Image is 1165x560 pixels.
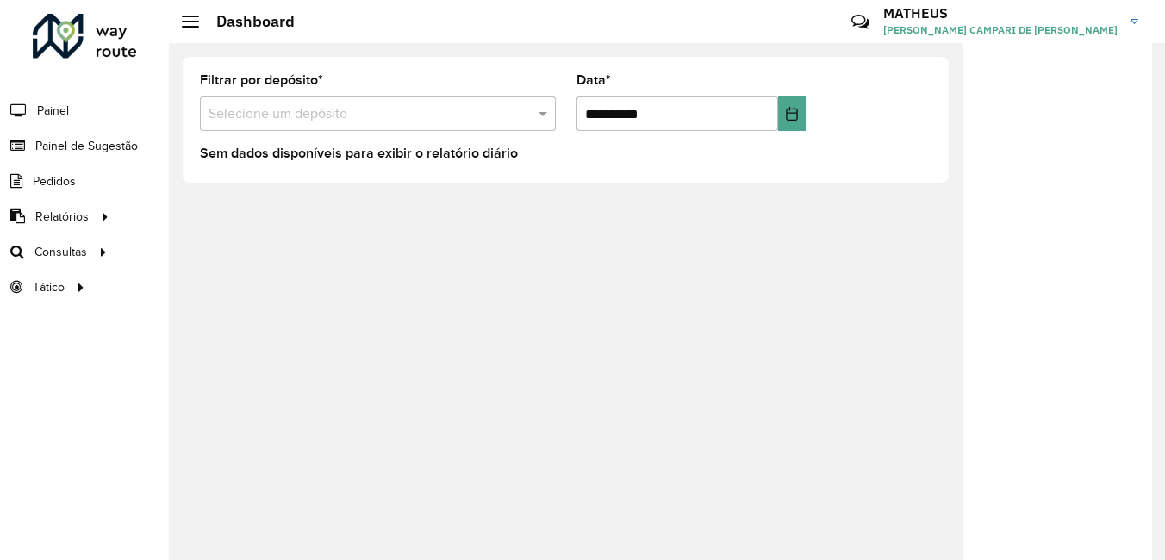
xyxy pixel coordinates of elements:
[883,22,1118,38] span: [PERSON_NAME] CAMPARI DE [PERSON_NAME]
[842,3,879,40] a: Contato Rápido
[34,243,87,261] span: Consultas
[200,143,518,164] label: Sem dados disponíveis para exibir o relatório diário
[37,102,69,120] span: Painel
[199,12,295,31] h2: Dashboard
[778,96,807,131] button: Choose Date
[576,70,611,90] label: Data
[33,278,65,296] span: Tático
[883,5,1118,22] h3: MATHEUS
[35,137,138,155] span: Painel de Sugestão
[35,208,89,226] span: Relatórios
[200,70,323,90] label: Filtrar por depósito
[33,172,76,190] span: Pedidos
